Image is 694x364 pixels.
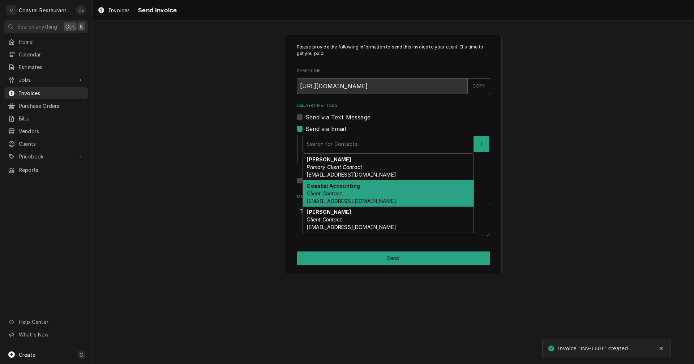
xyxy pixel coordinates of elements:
span: Purchase Orders [19,102,84,110]
button: Send [297,251,490,265]
span: Ctrl [65,23,75,30]
span: Create [19,352,35,358]
a: Home [4,36,88,48]
span: Estimates [19,63,84,71]
span: Calendar [19,51,84,58]
div: Button Group Row [297,251,490,265]
span: What's New [19,331,83,338]
div: C [7,5,17,15]
span: Invoices [19,89,84,97]
strong: [PERSON_NAME] [307,156,351,162]
span: Reports [19,166,84,174]
label: Send via Email [305,124,346,133]
div: Coastal Restaurant Repair [19,7,72,14]
a: Go to Pricebook [4,151,88,162]
span: Vendors [19,127,84,135]
label: Share Link [297,68,490,74]
div: CS [76,5,86,15]
a: Reports [4,164,88,176]
span: C [80,351,83,359]
span: [EMAIL_ADDRESS][DOMAIN_NAME] [307,172,396,178]
a: Clients [4,138,88,150]
svg: Create New Contact [479,141,484,147]
span: Help Center [19,318,83,326]
label: Send via Text Message [305,113,370,122]
button: Search anythingCtrlK [4,20,88,33]
span: Search anything [17,23,57,30]
a: Estimates [4,61,88,73]
strong: [PERSON_NAME] [307,209,351,215]
span: Pricebook [19,153,73,160]
em: Client Contact [307,190,342,196]
span: Bills [19,115,84,122]
a: Purchase Orders [4,100,88,112]
button: COPY [468,78,490,94]
p: Please provide the following information to send this invoice to your client. It's time to get yo... [297,44,490,57]
div: Share Link [297,68,490,94]
em: Primary Client Contact [307,164,362,170]
span: Invoices [108,7,130,14]
div: Invoice Send Form [297,44,490,236]
label: Message to Client [297,194,490,200]
span: [EMAIL_ADDRESS][DOMAIN_NAME] [307,198,396,204]
span: Clients [19,140,84,148]
div: Message to Client [297,194,490,236]
a: Go to What's New [4,329,88,340]
div: Button Group [297,251,490,265]
div: Delivery Methods [297,103,490,185]
a: Go to Help Center [4,316,88,328]
span: Send Invoice [136,5,177,15]
a: Invoices [95,4,133,16]
a: Invoices [4,87,88,99]
span: [EMAIL_ADDRESS][DOMAIN_NAME] [307,224,396,230]
a: Calendar [4,48,88,60]
span: Home [19,38,84,46]
textarea: Thank you for your business! [297,204,490,236]
button: Create New Contact [474,136,489,152]
a: Go to Jobs [4,74,88,86]
div: Invoice "INV-1601" created [558,345,629,352]
label: Delivery Methods [297,103,490,109]
div: Invoice Send [285,35,502,274]
div: Chris Sockriter's Avatar [76,5,86,15]
span: K [80,23,83,30]
strong: Coastal Accounting [307,183,360,189]
em: Client Contact [307,216,342,223]
span: Jobs [19,76,73,84]
a: Vendors [4,125,88,137]
a: Bills [4,113,88,124]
